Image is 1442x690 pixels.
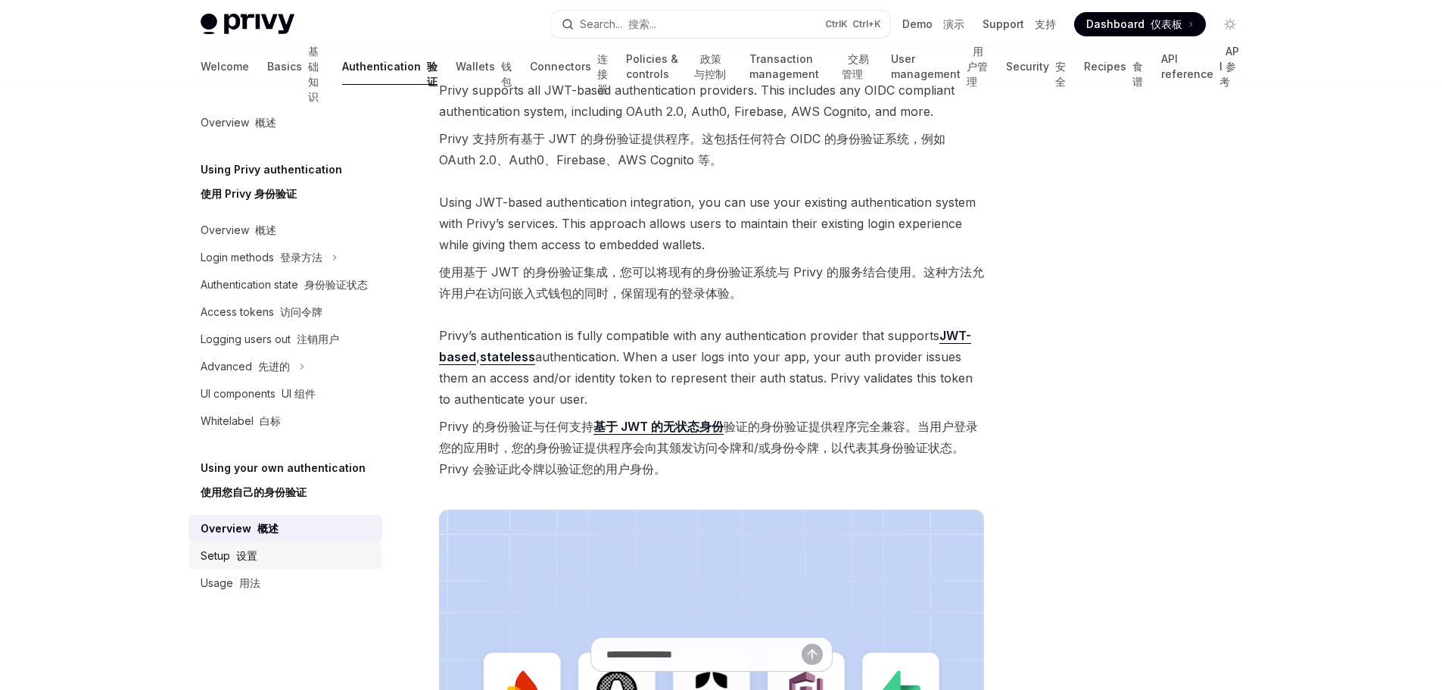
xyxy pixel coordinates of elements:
button: Toggle dark mode [1218,12,1242,36]
div: Overview [201,221,276,239]
a: Policies & controls 政策与控制 [626,48,731,85]
a: stateless [480,349,535,365]
a: Basics 基础知识 [267,48,325,85]
a: Overview 概述 [188,515,382,542]
font: 使用 Privy 身份验证 [201,187,297,200]
img: light logo [201,14,294,35]
span: Using JWT-based authentication integration, you can use your existing authentication system with ... [439,192,985,310]
a: Security 安全 [1006,48,1066,85]
a: UI components UI 组件 [188,380,382,407]
font: 食谱 [1132,60,1143,88]
font: UI 组件 [282,387,316,400]
font: 注销用户 [297,333,339,345]
a: Authentication 验证 [342,48,438,85]
font: 用法 [239,576,260,589]
button: Send message [802,644,823,665]
font: 身份验证状态 [304,278,368,291]
font: 钱包 [501,60,512,88]
div: Login methods [201,248,322,267]
span: Dashboard [1086,17,1182,32]
a: 无状态身份 [663,419,724,435]
a: Overview 概述 [188,217,382,244]
font: 使用基于 JWT 的身份验证集成，您可以将现有的身份验证系统与 Privy 的服务结合使用。这种方法允许用户在访问嵌入式钱包的同时，保留现有的登录体验。 [439,264,984,301]
font: Privy 支持所有基于 JWT 的身份验证提供程序。这包括任何符合 OIDC 的身份验证系统，例如 OAuth 2.0、Auth0、Firebase、AWS Cognito 等。 [439,131,945,167]
a: Demo 演示 [902,17,964,32]
font: 验证 [427,60,438,88]
font: 仪表板 [1151,17,1182,30]
font: Ctrl+K [852,18,881,30]
button: Search... 搜索...CtrlK Ctrl+K [551,11,890,38]
font: 安全 [1055,60,1066,88]
div: Overview [201,114,276,132]
h5: Using your own authentication [201,459,366,507]
div: Search... [580,15,656,33]
div: Setup [201,547,257,565]
a: User management 用户管理 [891,48,989,85]
font: 访问令牌 [280,305,322,318]
div: Whitelabel [201,412,281,430]
font: 交易管理 [842,52,869,80]
a: Support 支持 [983,17,1056,32]
font: 连接器 [597,52,608,95]
span: Ctrl K [825,18,881,30]
div: Usage [201,574,260,592]
a: Overview 概述 [188,109,382,136]
a: Access tokens 访问令牌 [188,298,382,326]
font: 白标 [260,414,281,427]
font: 使用您自己的身份验证 [201,485,307,498]
a: Authentication state 身份验证状态 [188,271,382,298]
font: 搜索... [628,17,656,30]
a: Connectors 连接器 [530,48,608,85]
font: 登录方法 [280,251,322,264]
font: 概述 [255,223,276,236]
font: 基础知识 [308,45,319,103]
div: UI components [201,385,316,403]
a: Setup 设置 [188,542,382,570]
a: Dashboard 仪表板 [1074,12,1206,36]
div: Access tokens [201,303,322,321]
font: 政策与控制 [694,52,726,80]
font: 概述 [255,116,276,129]
font: 支持 [1035,17,1056,30]
span: Privy’s authentication is fully compatible with any authentication provider that supports , authe... [439,325,985,485]
font: 概述 [257,522,279,535]
a: Welcome [201,48,249,85]
a: 基于 JWT 的 [593,419,663,435]
span: Privy supports all JWT-based authentication providers. This includes any OIDC compliant authentic... [439,80,985,176]
font: 演示 [943,17,964,30]
a: Usage 用法 [188,570,382,597]
div: Advanced [201,357,290,376]
font: API 参考 [1219,45,1239,88]
font: Privy 的身份验证与任何支持 验证的身份验证提供程序完全兼容。当用户登录您的应用时，您的身份验证提供程序会向其颁发访问令牌和/或身份令牌，以代表其身份验证状态。Privy 会验证此令牌以验证... [439,419,978,476]
a: Wallets 钱包 [456,48,512,85]
a: Logging users out 注销用户 [188,326,382,353]
font: 用户管理 [967,45,988,88]
a: Transaction management 交易管理 [749,48,872,85]
font: 先进的 [258,360,290,373]
h5: Using Privy authentication [201,161,342,209]
div: Overview [201,520,279,538]
div: Authentication state [201,276,368,294]
font: 设置 [236,549,257,562]
div: Logging users out [201,330,339,348]
a: API reference API 参考 [1161,48,1241,85]
a: Recipes 食谱 [1084,48,1143,85]
a: Whitelabel 白标 [188,407,382,435]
